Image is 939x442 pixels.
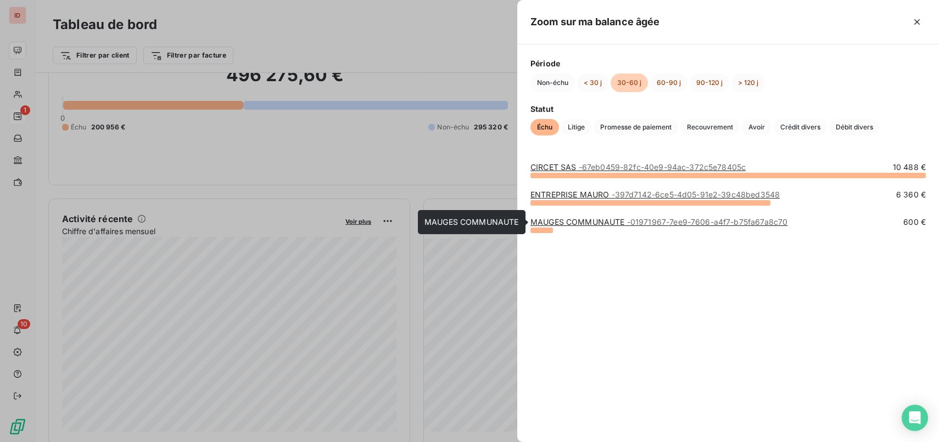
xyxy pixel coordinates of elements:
[680,119,740,135] button: Recouvrement
[577,73,608,92] button: < 30 j
[424,217,519,226] span: MAUGES COMMUNAUTE
[774,119,827,135] button: Crédit divers
[742,119,772,135] button: Avoir
[530,14,660,30] h5: Zoom sur ma balance âgée
[690,73,729,92] button: 90-120 j
[896,189,926,200] span: 6 360 €
[530,103,926,115] span: Statut
[893,162,926,173] span: 10 488 €
[611,73,648,92] button: 30-60 j
[530,217,787,226] a: MAUGES COMMUNAUTE
[579,162,746,172] span: - 67eb0459-82fc-40e9-94ac-372c5e78405c
[731,73,765,92] button: > 120 j
[903,217,926,228] span: 600 €
[829,119,880,135] button: Débit divers
[530,58,926,69] span: Période
[627,217,788,226] span: - 01971967-7ee9-7606-a4f7-b75fa67a8c70
[530,190,780,199] a: ENTREPRISE MAURO
[612,190,780,199] span: - 397d7142-6ce5-4d05-91e2-39c48bed3548
[530,119,559,135] button: Échu
[650,73,688,92] button: 60-90 j
[530,73,575,92] button: Non-échu
[530,162,746,172] a: CIRCET SAS
[902,405,928,431] div: Open Intercom Messenger
[594,119,678,135] button: Promesse de paiement
[561,119,591,135] button: Litige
